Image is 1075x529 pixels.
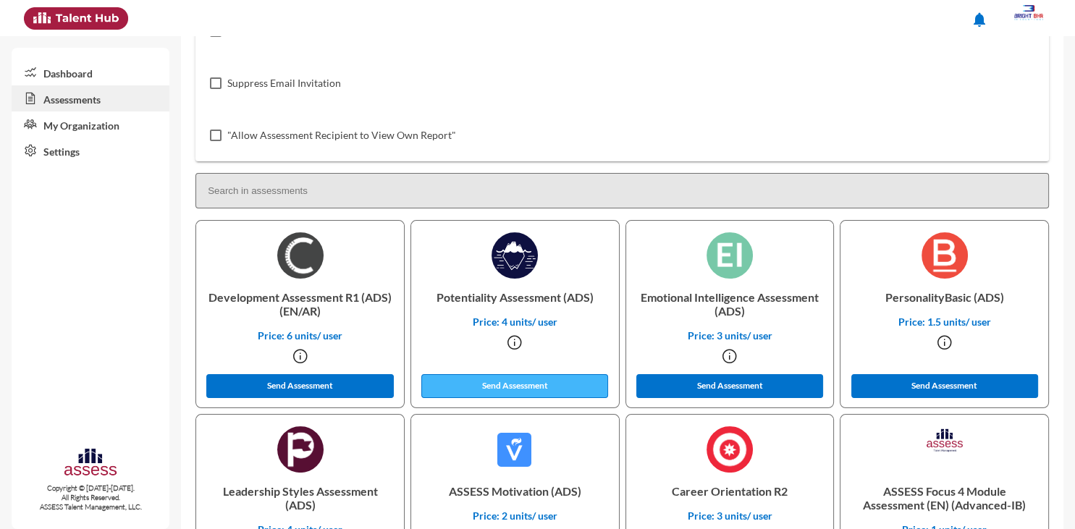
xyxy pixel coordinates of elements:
[971,11,988,28] mat-icon: notifications
[227,127,456,144] span: "Allow Assessment Recipient to View Own Report"
[423,279,607,316] p: Potentiality Assessment (ADS)
[12,483,169,512] p: Copyright © [DATE]-[DATE]. All Rights Reserved. ASSESS Talent Management, LLC.
[852,279,1037,316] p: PersonalityBasic (ADS)
[423,509,607,522] p: Price: 2 units/ user
[423,316,607,328] p: Price: 4 units/ user
[208,329,392,342] p: Price: 6 units/ user
[12,59,169,85] a: Dashboard
[208,279,392,329] p: Development Assessment R1 (ADS) (EN/AR)
[423,473,607,509] p: ASSESS Motivation (ADS)
[638,509,822,522] p: Price: 3 units/ user
[421,374,608,398] button: Send Assessment
[208,473,392,523] p: Leadership Styles Assessment (ADS)
[852,316,1037,328] p: Price: 1.5 units/ user
[638,473,822,509] p: Career Orientation R2
[63,447,118,481] img: assesscompany-logo.png
[636,374,823,398] button: Send Assessment
[638,329,822,342] p: Price: 3 units/ user
[12,85,169,111] a: Assessments
[206,374,393,398] button: Send Assessment
[851,374,1038,398] button: Send Assessment
[227,75,341,92] span: Suppress Email Invitation
[638,279,822,329] p: Emotional Intelligence Assessment (ADS)
[12,111,169,137] a: My Organization
[852,473,1037,523] p: ASSESS Focus 4 Module Assessment (EN) (Advanced-IB)
[12,137,169,164] a: Settings
[195,173,1049,208] input: Search in assessments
